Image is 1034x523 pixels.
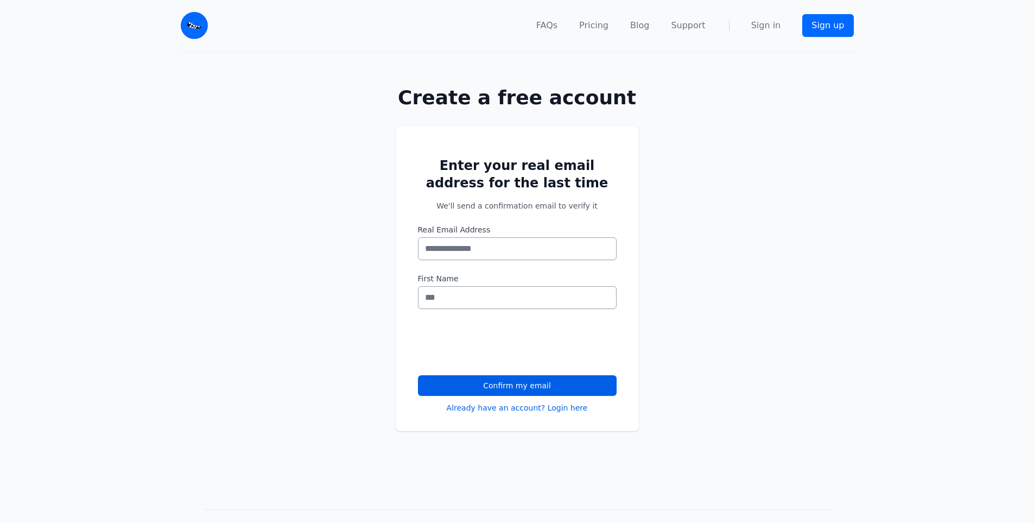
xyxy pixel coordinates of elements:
h2: Enter your real email address for the last time [418,157,617,192]
a: Blog [630,19,649,32]
iframe: reCAPTCHA [418,322,583,364]
label: First Name [418,273,617,284]
label: Real Email Address [418,224,617,235]
a: FAQs [536,19,557,32]
a: Support [671,19,705,32]
a: Already have an account? Login here [447,402,588,413]
img: Email Monster [181,12,208,39]
a: Sign in [751,19,781,32]
button: Confirm my email [418,375,617,396]
h1: Create a free account [361,87,674,109]
a: Pricing [579,19,608,32]
a: Sign up [802,14,853,37]
p: We'll send a confirmation email to verify it [418,200,617,211]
